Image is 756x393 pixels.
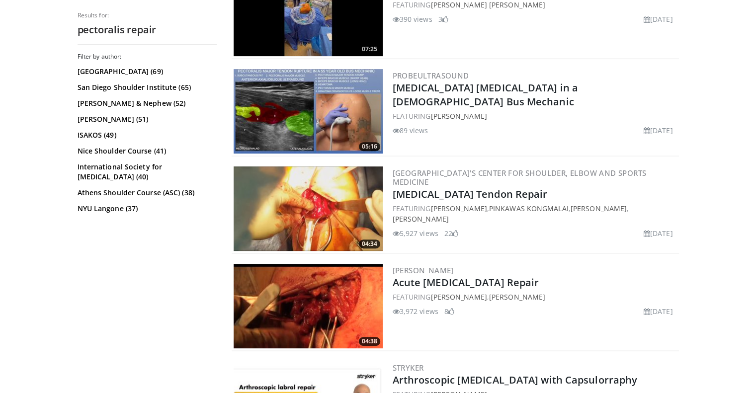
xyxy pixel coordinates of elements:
div: FEATURING , , , [393,203,677,224]
a: [PERSON_NAME] (51) [78,114,214,124]
img: 38020ec5-3303-4135-90dc-2d0f91a32069.300x170_q85_crop-smart_upscale.jpg [234,69,383,154]
div: FEATURING , [393,292,677,302]
h2: pectoralis repair [78,23,217,36]
p: Results for: [78,11,217,19]
a: Athens Shoulder Course (ASC) (38) [78,188,214,198]
a: 04:34 [234,166,383,251]
li: [DATE] [644,14,673,24]
li: 3,972 views [393,306,438,316]
a: [PERSON_NAME] & Nephew (52) [78,98,214,108]
a: [PERSON_NAME] [571,204,627,213]
a: San Diego Shoulder Institute (65) [78,82,214,92]
a: 05:16 [234,69,383,154]
a: Acute [MEDICAL_DATA] Repair [393,276,539,289]
span: 05:16 [359,142,380,151]
a: Arthroscopic [MEDICAL_DATA] with Capsulorraphy [393,373,638,387]
a: Probeultrasound [393,71,469,80]
a: [PERSON_NAME] [393,265,454,275]
li: 89 views [393,125,428,136]
span: 04:38 [359,337,380,346]
li: 3 [438,14,448,24]
a: [PERSON_NAME] [430,292,487,302]
li: [DATE] [644,228,673,238]
a: [PERSON_NAME] [430,111,487,121]
img: 0f142137-dfc2-46cb-9a48-a760a0c0dc06.300x170_q85_crop-smart_upscale.jpg [234,264,383,348]
li: 390 views [393,14,432,24]
span: 07:25 [359,45,380,54]
a: 04:38 [234,264,383,348]
span: 04:34 [359,239,380,248]
a: Nice Shoulder Course (41) [78,146,214,156]
li: 22 [444,228,458,238]
a: [PERSON_NAME] [489,292,545,302]
div: FEATURING [393,111,677,121]
a: [MEDICAL_DATA] Tendon Repair [393,187,548,201]
li: [DATE] [644,125,673,136]
a: Pinkawas Kongmalai [489,204,569,213]
li: 5,927 views [393,228,438,238]
li: 8 [444,306,454,316]
a: Stryker [393,363,424,373]
a: NYU Langone (37) [78,204,214,214]
a: [PERSON_NAME] [393,214,449,224]
a: [GEOGRAPHIC_DATA]'s Center for Shoulder, Elbow and Sports Medicine [393,168,647,187]
li: [DATE] [644,306,673,316]
h3: Filter by author: [78,53,217,61]
a: [MEDICAL_DATA] [MEDICAL_DATA] in a [DEMOGRAPHIC_DATA] Bus Mechanic [393,81,578,108]
a: [GEOGRAPHIC_DATA] (69) [78,67,214,77]
a: ISAKOS (49) [78,130,214,140]
img: 915a656b-338a-4629-b69e-d799375c267b.300x170_q85_crop-smart_upscale.jpg [234,166,383,251]
a: International Society for [MEDICAL_DATA] (40) [78,162,214,182]
a: [PERSON_NAME] [430,204,487,213]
